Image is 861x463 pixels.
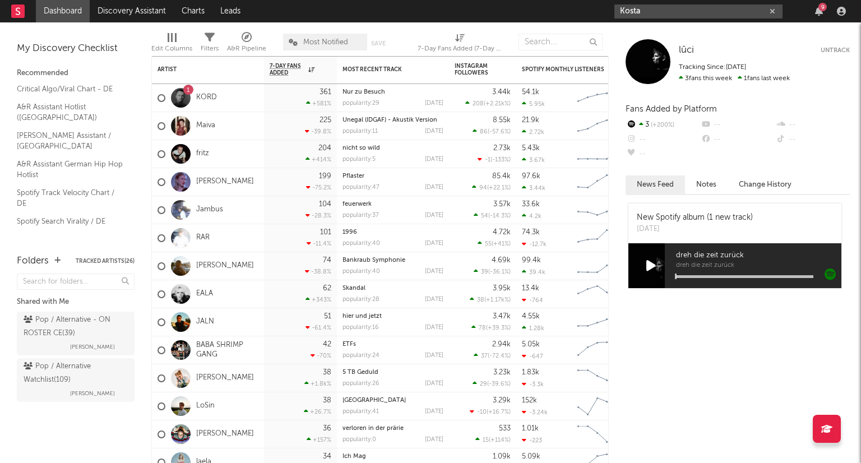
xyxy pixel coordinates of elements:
[478,240,511,247] div: ( )
[342,212,379,219] div: popularity: 37
[305,324,331,331] div: -61.4 %
[488,409,509,415] span: +16.7 %
[728,175,803,194] button: Change History
[700,118,775,132] div: --
[306,100,331,107] div: +581 %
[470,408,511,415] div: ( )
[425,156,443,163] div: [DATE]
[425,268,443,275] div: [DATE]
[486,297,509,303] span: +1.17k %
[815,7,823,16] button: 9
[522,184,545,192] div: 3.44k
[522,341,540,348] div: 5.05k
[196,317,214,327] a: JALN
[227,28,266,61] div: A&R Pipeline
[522,212,541,220] div: 4.2k
[17,67,135,80] div: Recommended
[572,364,623,392] svg: Chart title
[342,100,379,107] div: popularity: 29
[342,381,379,387] div: popularity: 26
[151,42,192,55] div: Edit Columns
[342,453,366,460] a: Ich Mag
[17,274,135,290] input: Search for folders...
[342,297,379,303] div: popularity: 28
[572,84,623,112] svg: Chart title
[626,105,717,113] span: Fans Added by Platform
[522,229,540,236] div: 74.3k
[342,184,379,191] div: popularity: 47
[17,295,135,309] div: Shared with Me
[572,392,623,420] svg: Chart title
[320,229,331,236] div: 101
[522,268,545,276] div: 39.4k
[342,397,443,404] div: Mailand
[342,66,427,73] div: Most Recent Track
[323,285,331,292] div: 62
[522,409,548,416] div: -3.24k
[306,184,331,191] div: -75.2 %
[425,353,443,359] div: [DATE]
[342,268,380,275] div: popularity: 40
[17,129,123,152] a: [PERSON_NAME] Assistant / [GEOGRAPHIC_DATA]
[425,212,443,219] div: [DATE]
[685,175,728,194] button: Notes
[481,213,488,219] span: 54
[522,369,539,376] div: 1.83k
[311,352,331,359] div: -70 %
[775,118,850,132] div: --
[196,233,210,243] a: RAR
[679,45,694,56] a: lūci
[342,353,379,359] div: popularity: 24
[492,173,511,180] div: 85.4k
[637,224,753,235] div: [DATE]
[489,129,509,135] span: -57.6 %
[196,93,217,103] a: KORD
[522,156,545,164] div: 3.67k
[522,325,544,332] div: 1.28k
[479,325,486,331] span: 78
[489,381,509,387] span: -39.6 %
[572,196,623,224] svg: Chart title
[342,313,382,320] a: hier und jetzt
[342,409,379,415] div: popularity: 41
[342,313,443,320] div: hier und jetzt
[196,341,258,360] a: BABA SHRIMP GANG
[304,408,331,415] div: +26.7 %
[305,268,331,275] div: -38.8 %
[488,325,509,331] span: +39.3 %
[323,397,331,404] div: 38
[196,373,254,383] a: [PERSON_NAME]
[637,212,753,224] div: New Spotify album (1 new track)
[201,28,219,61] div: Filters
[323,257,331,264] div: 74
[473,128,511,135] div: ( )
[342,425,404,432] a: verloren in der prärie
[196,149,209,159] a: fritz
[342,229,443,235] div: 1996
[342,453,443,460] div: Ich Mag
[342,128,378,135] div: popularity: 11
[474,268,511,275] div: ( )
[342,437,376,443] div: popularity: 0
[425,325,443,331] div: [DATE]
[676,262,841,269] span: dreh die zeit zurück
[679,75,790,82] span: 1 fans last week
[342,397,406,404] a: [GEOGRAPHIC_DATA]
[474,352,511,359] div: ( )
[522,89,539,96] div: 54.1k
[493,117,511,124] div: 8.55k
[679,45,694,55] span: lūci
[493,285,511,292] div: 3.95k
[522,173,540,180] div: 97.6k
[342,89,385,95] a: Nur zu Besuch
[24,360,125,387] div: Pop / Alternative Watchlist ( 109 )
[342,257,405,263] a: Bankraub Symphonie
[465,100,511,107] div: ( )
[17,215,123,228] a: Spotify Search Virality / DE
[821,45,850,56] button: Untrack
[480,381,487,387] span: 29
[475,436,511,443] div: ( )
[493,453,511,460] div: 1.09k
[24,313,125,340] div: Pop / Alternative - ON ROSTER CE ( 39 )
[522,100,545,108] div: 5.95k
